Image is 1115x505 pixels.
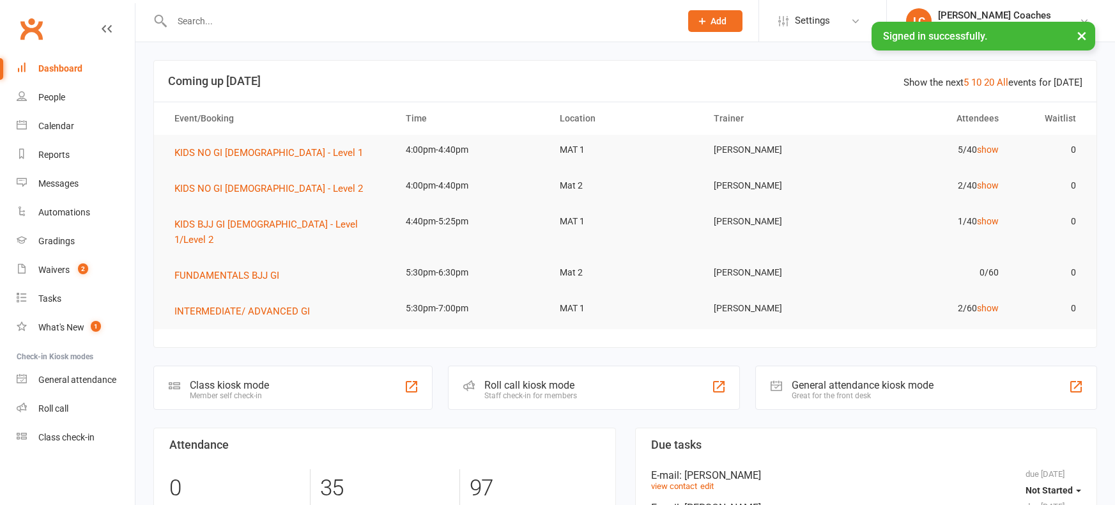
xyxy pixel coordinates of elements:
[792,391,934,400] div: Great for the front desk
[700,481,714,491] a: edit
[17,423,135,452] a: Class kiosk mode
[1010,171,1088,201] td: 0
[856,102,1010,135] th: Attendees
[78,263,88,274] span: 2
[38,403,68,414] div: Roll call
[190,391,269,400] div: Member self check-in
[971,77,981,88] a: 10
[174,217,383,247] button: KIDS BJJ GI [DEMOGRAPHIC_DATA] - Level 1/Level 2
[174,181,372,196] button: KIDS NO GI [DEMOGRAPHIC_DATA] - Level 2
[1010,135,1088,165] td: 0
[394,258,548,288] td: 5:30pm-6:30pm
[984,77,994,88] a: 20
[964,77,969,88] a: 5
[38,293,61,304] div: Tasks
[548,293,702,323] td: MAT 1
[394,293,548,323] td: 5:30pm-7:00pm
[17,227,135,256] a: Gradings
[169,439,600,451] h3: Attendance
[856,135,1010,165] td: 5/40
[91,321,101,332] span: 1
[977,144,999,155] a: show
[856,171,1010,201] td: 2/40
[977,180,999,190] a: show
[651,469,1082,481] div: E-mail
[977,216,999,226] a: show
[856,206,1010,237] td: 1/40
[977,303,999,313] a: show
[792,379,934,391] div: General attendance kiosk mode
[38,375,116,385] div: General attendance
[484,379,577,391] div: Roll call kiosk mode
[651,439,1082,451] h3: Due tasks
[17,284,135,313] a: Tasks
[702,135,856,165] td: [PERSON_NAME]
[679,469,761,481] span: : [PERSON_NAME]
[856,258,1010,288] td: 0/60
[38,322,84,332] div: What's New
[38,178,79,189] div: Messages
[174,145,372,160] button: KIDS NO GI [DEMOGRAPHIC_DATA] - Level 1
[174,219,358,245] span: KIDS BJJ GI [DEMOGRAPHIC_DATA] - Level 1/Level 2
[38,63,82,74] div: Dashboard
[394,206,548,237] td: 4:40pm-5:25pm
[38,236,75,246] div: Gradings
[651,481,697,491] a: view contact
[17,198,135,227] a: Automations
[38,207,90,217] div: Automations
[174,183,363,194] span: KIDS NO GI [DEMOGRAPHIC_DATA] - Level 2
[190,379,269,391] div: Class kiosk mode
[1026,479,1081,502] button: Not Started
[1070,22,1093,49] button: ×
[38,150,70,160] div: Reports
[856,293,1010,323] td: 2/60
[168,12,672,30] input: Search...
[548,135,702,165] td: MAT 1
[795,6,830,35] span: Settings
[938,21,1079,33] div: [PERSON_NAME] Brazilian Jiu-Jitsu
[17,366,135,394] a: General attendance kiosk mode
[711,16,727,26] span: Add
[17,83,135,112] a: People
[38,92,65,102] div: People
[938,10,1079,21] div: [PERSON_NAME] Coaches
[1010,293,1088,323] td: 0
[174,268,288,283] button: FUNDAMENTALS BJJ GI
[17,141,135,169] a: Reports
[17,256,135,284] a: Waivers 2
[548,102,702,135] th: Location
[548,206,702,237] td: MAT 1
[548,258,702,288] td: Mat 2
[174,270,279,281] span: FUNDAMENTALS BJJ GI
[38,121,74,131] div: Calendar
[38,265,70,275] div: Waivers
[174,306,310,317] span: INTERMEDIATE/ ADVANCED GI
[883,30,987,42] span: Signed in successfully.
[906,8,932,34] div: LC
[548,171,702,201] td: Mat 2
[17,313,135,342] a: What's New1
[15,13,47,45] a: Clubworx
[688,10,742,32] button: Add
[904,75,1082,90] div: Show the next events for [DATE]
[17,394,135,423] a: Roll call
[17,54,135,83] a: Dashboard
[1026,485,1073,495] span: Not Started
[38,432,95,442] div: Class check-in
[394,102,548,135] th: Time
[163,102,394,135] th: Event/Booking
[702,102,856,135] th: Trainer
[174,304,319,319] button: INTERMEDIATE/ ADVANCED GI
[702,171,856,201] td: [PERSON_NAME]
[394,135,548,165] td: 4:00pm-4:40pm
[702,206,856,237] td: [PERSON_NAME]
[702,258,856,288] td: [PERSON_NAME]
[17,112,135,141] a: Calendar
[17,169,135,198] a: Messages
[1010,102,1088,135] th: Waitlist
[702,293,856,323] td: [PERSON_NAME]
[168,75,1082,88] h3: Coming up [DATE]
[1010,258,1088,288] td: 0
[1010,206,1088,237] td: 0
[997,77,1008,88] a: All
